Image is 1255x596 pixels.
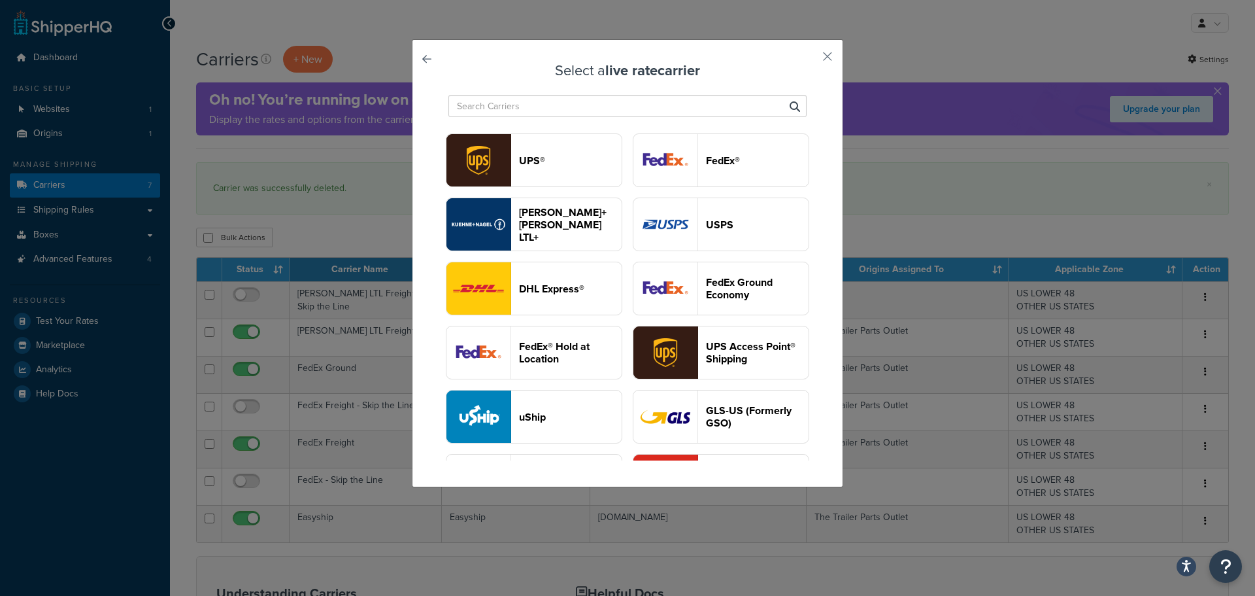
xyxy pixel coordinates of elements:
button: smartPost logoFedEx Ground Economy [633,262,809,315]
button: gso logoGLS-US (Formerly GSO) [633,390,809,444]
header: FedEx® [706,154,809,167]
button: usps logoUSPS [633,198,809,251]
img: fastwayv2 logo [633,455,697,507]
img: uShip logo [446,391,510,443]
img: abfFreight logo [446,455,510,507]
button: dhl logoDHL Express® [446,262,622,315]
img: dhl logo [446,262,510,315]
img: smartPost logo [633,262,697,315]
strong: live rate carrier [605,60,700,81]
img: ups logo [446,134,510,186]
header: FedEx Ground Economy [706,276,809,301]
img: reTransFreight logo [446,198,510,251]
img: fedEx logo [633,134,697,186]
button: ups logoUPS® [446,133,622,187]
button: uShip logouShip [446,390,622,444]
header: USPS [706,219,809,231]
img: usps logo [633,198,697,251]
header: UPS Access Point® Shipping [706,340,809,365]
header: FedEx® Hold at Location [519,340,622,365]
header: DHL Express® [519,283,622,295]
img: fedExLocation logo [446,326,510,379]
header: [PERSON_NAME]+[PERSON_NAME] LTL+ [519,206,622,243]
button: reTransFreight logo[PERSON_NAME]+[PERSON_NAME] LTL+ [446,198,622,251]
button: Open Resource Center [1209,550,1242,583]
header: GLS-US (Formerly GSO) [706,404,809,429]
button: fedEx logoFedEx® [633,133,809,187]
button: fastwayv2 logo [633,454,809,508]
h3: Select a [445,63,810,79]
button: abfFreight logo [446,454,622,508]
header: uShip [519,411,622,423]
button: accessPoint logoUPS Access Point® Shipping [633,326,809,379]
header: UPS® [519,154,622,167]
img: accessPoint logo [633,326,697,379]
img: gso logo [633,391,697,443]
input: Search Carriers [448,95,807,117]
button: fedExLocation logoFedEx® Hold at Location [446,326,622,379]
